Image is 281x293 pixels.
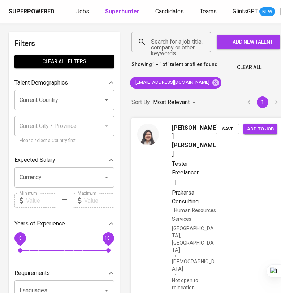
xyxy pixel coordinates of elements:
div: [EMAIL_ADDRESS][DOMAIN_NAME] [130,77,221,89]
button: Open [101,172,112,182]
a: Superhunter [105,7,141,16]
span: Add New Talent [222,38,274,47]
div: Superpowered [9,8,55,16]
p: Most Relevant [153,98,190,107]
span: Clear All filters [20,57,108,66]
a: Teams [200,7,218,16]
span: NEW [259,8,275,16]
h6: Filters [14,38,114,49]
button: Open [101,95,112,105]
p: Years of Experience [14,219,65,228]
p: Requirements [14,269,50,277]
span: Jobs [76,8,89,15]
input: Value [84,193,114,208]
span: | [175,178,177,187]
p: Sort By [131,98,150,107]
span: GlintsGPT [233,8,258,15]
button: Add to job [243,124,277,135]
input: Value [26,193,56,208]
button: Clear All [234,61,264,74]
a: Jobs [76,7,91,16]
div: Requirements [14,266,114,280]
p: Showing of talent profiles found [131,61,218,74]
div: Talent Demographics [14,76,114,90]
span: [DEMOGRAPHIC_DATA] [172,258,216,272]
span: Teams [200,8,217,15]
b: 1 [167,61,170,67]
span: Save [220,125,235,133]
button: page 1 [257,96,268,108]
span: Prakarsa Consulting [172,189,199,205]
a: Candidates [155,7,185,16]
b: Superhunter [105,8,139,15]
span: Tester Freelancer [172,160,199,176]
button: Clear All filters [14,55,114,68]
div: [GEOGRAPHIC_DATA], [GEOGRAPHIC_DATA] [172,225,216,254]
p: Not open to relocation [172,277,216,291]
span: [PERSON_NAME] [PERSON_NAME] [172,124,216,158]
button: Add New Talent [217,35,280,49]
div: Expected Salary [14,153,114,167]
p: Expected Salary [14,156,55,164]
p: Talent Demographics [14,78,68,87]
span: Human Resources Services [172,207,216,222]
b: 1 - 1 [152,61,162,67]
span: Add to job [247,125,274,133]
button: Save [216,124,239,135]
div: Years of Experience [14,216,114,231]
a: GlintsGPT NEW [233,7,275,16]
div: Most Relevant [153,96,198,109]
span: Clear All [237,63,261,72]
span: 10+ [104,236,112,241]
span: [EMAIL_ADDRESS][DOMAIN_NAME] [130,79,214,86]
a: Superpowered [9,8,56,16]
p: Please select a Country first [20,137,109,145]
span: Candidates [155,8,184,15]
span: 0 [19,236,21,241]
img: f50052a91a24be60e190902db9b00fb7.jpg [137,124,159,145]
